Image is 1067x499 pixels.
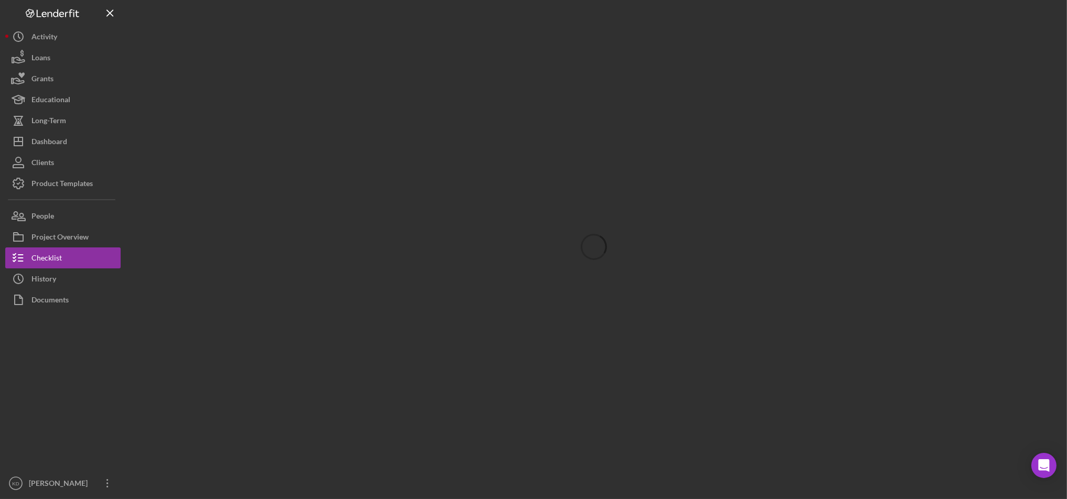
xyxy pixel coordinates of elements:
div: Dashboard [31,131,67,155]
button: Loans [5,47,121,68]
div: History [31,268,56,292]
button: People [5,205,121,226]
button: Grants [5,68,121,89]
button: Documents [5,289,121,310]
div: Checklist [31,247,62,271]
div: Clients [31,152,54,176]
div: Product Templates [31,173,93,197]
div: Documents [31,289,69,313]
button: Long-Term [5,110,121,131]
text: KD [12,481,19,486]
div: People [31,205,54,229]
button: Dashboard [5,131,121,152]
div: Loans [31,47,50,71]
button: Clients [5,152,121,173]
button: Checklist [5,247,121,268]
button: Educational [5,89,121,110]
button: Activity [5,26,121,47]
div: Project Overview [31,226,89,250]
div: [PERSON_NAME] [26,473,94,496]
button: Product Templates [5,173,121,194]
div: Grants [31,68,54,92]
button: KD[PERSON_NAME] [5,473,121,494]
div: Long-Term [31,110,66,134]
div: Educational [31,89,70,113]
button: Project Overview [5,226,121,247]
div: Open Intercom Messenger [1031,453,1057,478]
div: Activity [31,26,57,50]
button: History [5,268,121,289]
